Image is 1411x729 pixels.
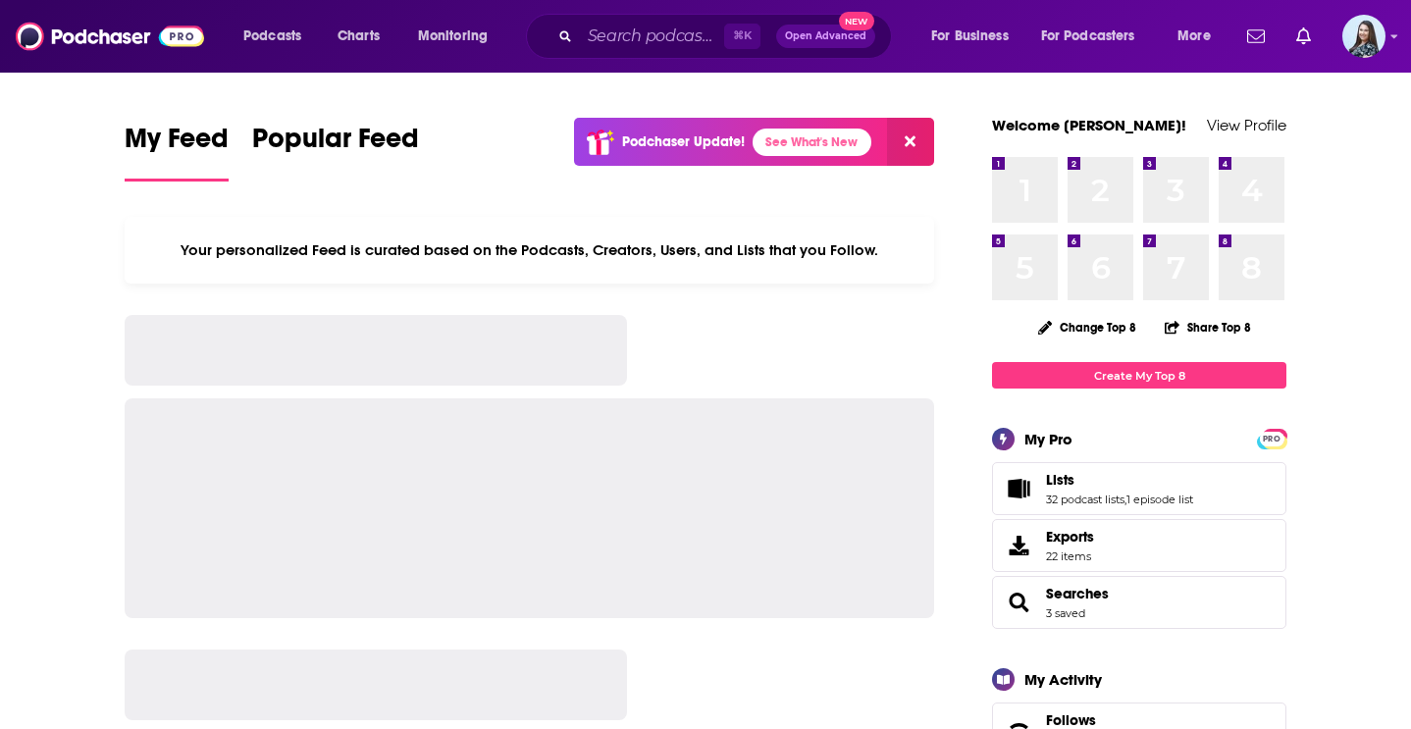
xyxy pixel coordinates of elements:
[776,25,875,48] button: Open AdvancedNew
[999,589,1038,616] a: Searches
[16,18,204,55] img: Podchaser - Follow, Share and Rate Podcasts
[1046,493,1124,506] a: 32 podcast lists
[1177,23,1211,50] span: More
[230,21,327,52] button: open menu
[1041,23,1135,50] span: For Podcasters
[338,23,380,50] span: Charts
[1046,711,1096,729] span: Follows
[917,21,1033,52] button: open menu
[125,217,934,284] div: Your personalized Feed is curated based on the Podcasts, Creators, Users, and Lists that you Follow.
[1046,528,1094,546] span: Exports
[1046,549,1094,563] span: 22 items
[999,475,1038,502] a: Lists
[992,462,1286,515] span: Lists
[992,116,1186,134] a: Welcome [PERSON_NAME]!
[839,12,874,30] span: New
[992,362,1286,389] a: Create My Top 8
[1028,21,1164,52] button: open menu
[243,23,301,50] span: Podcasts
[999,532,1038,559] span: Exports
[125,122,229,182] a: My Feed
[1260,432,1283,446] span: PRO
[1288,20,1319,53] a: Show notifications dropdown
[931,23,1009,50] span: For Business
[1164,21,1235,52] button: open menu
[252,122,419,182] a: Popular Feed
[1207,116,1286,134] a: View Profile
[404,21,513,52] button: open menu
[1046,585,1109,602] a: Searches
[724,24,760,49] span: ⌘ K
[992,576,1286,629] span: Searches
[622,133,745,150] p: Podchaser Update!
[418,23,488,50] span: Monitoring
[1164,308,1252,346] button: Share Top 8
[1024,430,1072,448] div: My Pro
[1046,606,1085,620] a: 3 saved
[1124,493,1126,506] span: ,
[1342,15,1385,58] span: Logged in as brookefortierpr
[1260,431,1283,445] a: PRO
[1342,15,1385,58] img: User Profile
[992,519,1286,572] a: Exports
[1046,471,1193,489] a: Lists
[545,14,911,59] div: Search podcasts, credits, & more...
[1046,711,1227,729] a: Follows
[1126,493,1193,506] a: 1 episode list
[1342,15,1385,58] button: Show profile menu
[1024,670,1102,689] div: My Activity
[1239,20,1273,53] a: Show notifications dropdown
[325,21,392,52] a: Charts
[785,31,866,41] span: Open Advanced
[753,129,871,156] a: See What's New
[125,122,229,167] span: My Feed
[1046,471,1074,489] span: Lists
[580,21,724,52] input: Search podcasts, credits, & more...
[1026,315,1148,339] button: Change Top 8
[252,122,419,167] span: Popular Feed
